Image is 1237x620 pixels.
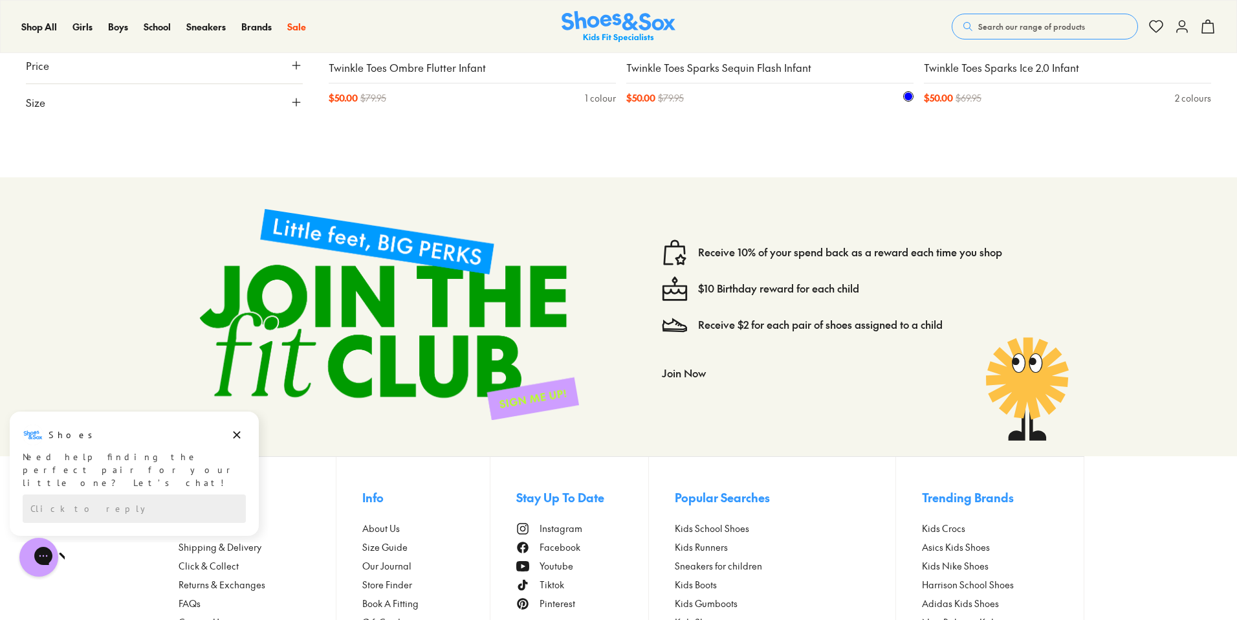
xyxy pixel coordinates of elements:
button: Info [362,483,490,511]
a: Sneakers for children [675,559,896,573]
img: Shoes logo [23,15,43,36]
a: Receive $2 for each pair of shoes assigned to a child [698,318,943,332]
span: Brands [241,20,272,33]
a: Girls [72,20,93,34]
span: Adidas Kids Shoes [922,597,999,610]
img: Vector_3098.svg [662,312,688,338]
a: Twinkle Toes Sparks Sequin Flash Infant [626,61,914,75]
div: 2 colours [1175,91,1211,105]
a: Shop All [21,20,57,34]
button: Popular Searches [675,483,896,511]
a: Youtube [516,559,648,573]
span: $ 50.00 [329,91,358,105]
span: Boys [108,20,128,33]
a: Kids Crocs [922,522,1058,535]
button: Join Now [662,359,706,387]
span: Kids Boots [675,578,717,592]
span: Kids Crocs [922,522,965,535]
span: Shop All [21,20,57,33]
a: Facebook [516,540,648,554]
a: Receive 10% of your spend back as a reward each time you shop [698,245,1002,260]
a: $10 Birthday reward for each child [698,282,859,296]
span: FAQs [179,597,201,610]
span: Store Finder [362,578,412,592]
a: Kids Gumboots [675,597,896,610]
span: $ 50.00 [626,91,655,105]
a: FAQs [179,597,336,610]
div: Message from Shoes. Need help finding the perfect pair for your little one? Let’s chat! [10,15,259,80]
span: Pinterest [540,597,575,610]
div: Reply to the campaigns [23,85,246,113]
a: Twinkle Toes Sparks Ice 2.0 Infant [924,61,1211,75]
span: Book A Fitting [362,597,419,610]
a: Kids Nike Shoes [922,559,1058,573]
span: $ 69.95 [956,91,981,105]
span: Stay Up To Date [516,489,604,506]
span: Girls [72,20,93,33]
a: Brands [241,20,272,34]
img: SNS_Logo_Responsive.svg [562,11,675,43]
span: Trending Brands [922,489,1014,506]
a: Instagram [516,522,648,535]
span: Kids Gumboots [675,597,738,610]
a: School [144,20,171,34]
span: Kids Runners [675,540,728,554]
h3: Shoes [49,19,100,32]
a: Shoes & Sox [562,11,675,43]
span: Info [362,489,384,506]
button: Price [26,47,303,83]
span: Price [26,58,49,73]
a: Our Journal [362,559,490,573]
span: About Us [362,522,400,535]
span: Returns & Exchanges [179,578,265,592]
span: School [144,20,171,33]
a: Adidas Kids Shoes [922,597,1058,610]
a: Kids Boots [675,578,896,592]
div: 1 colour [585,91,616,105]
span: Sneakers for children [675,559,762,573]
span: Our Journal [362,559,411,573]
button: Trending Brands [922,483,1058,511]
a: Kids School Shoes [675,522,896,535]
div: Campaign message [10,2,259,126]
button: Size [26,84,303,120]
a: Returns & Exchanges [179,578,336,592]
button: Dismiss campaign [228,16,246,34]
a: Click & Collect [179,559,336,573]
a: Sneakers [186,20,226,34]
span: Size Guide [362,540,408,554]
span: Shipping & Delivery [179,540,261,554]
a: About Us [362,522,490,535]
a: Twinkle Toes Ombre Flutter Infant [329,61,616,75]
a: Store Finder [362,578,490,592]
img: sign-up-footer.png [179,188,600,441]
span: Kids School Shoes [675,522,749,535]
span: Sneakers [186,20,226,33]
a: Harrison School Shoes [922,578,1058,592]
span: Tiktok [540,578,564,592]
a: Pinterest [516,597,648,610]
a: Shipping & Delivery [179,540,336,554]
span: $ 50.00 [924,91,953,105]
iframe: Gorgias live chat messenger [13,533,65,581]
span: Popular Searches [675,489,770,506]
div: Need help finding the perfect pair for your little one? Let’s chat! [23,41,246,80]
span: $ 79.95 [360,91,386,105]
span: Click & Collect [179,559,239,573]
img: cake--candle-birthday-event-special-sweet-cake-bake.svg [662,276,688,302]
span: Sale [287,20,306,33]
span: Asics Kids Shoes [922,540,990,554]
span: Facebook [540,540,580,554]
a: Sale [287,20,306,34]
a: Tiktok [516,578,648,592]
span: Kids Nike Shoes [922,559,989,573]
span: Size [26,94,45,110]
span: Youtube [540,559,573,573]
a: Boys [108,20,128,34]
a: Kids Runners [675,540,896,554]
a: Book A Fitting [362,597,490,610]
button: Search our range of products [952,14,1138,39]
span: Harrison School Shoes [922,578,1014,592]
img: vector1.svg [662,239,688,265]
